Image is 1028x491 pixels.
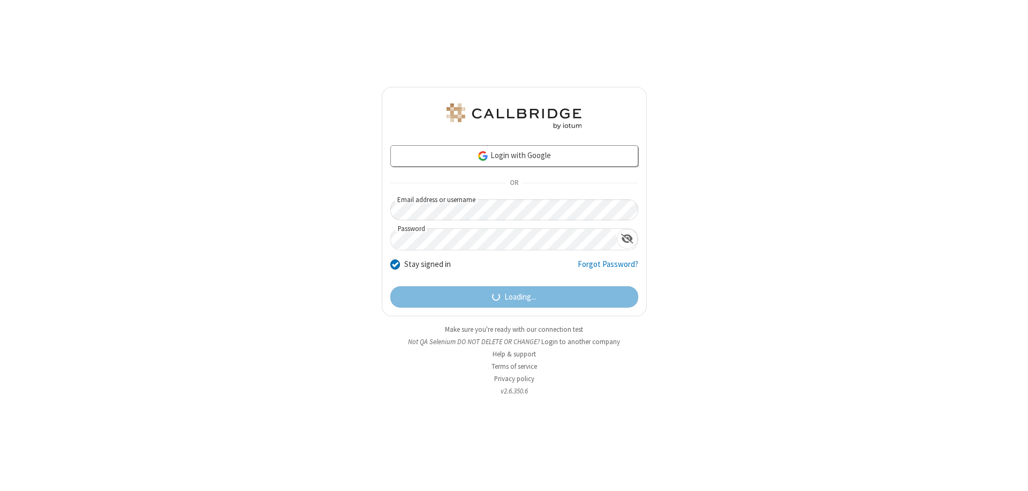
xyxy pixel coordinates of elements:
a: Make sure you're ready with our connection test [445,325,583,334]
span: OR [505,176,523,191]
div: Show password [617,229,638,249]
button: Login to another company [541,337,620,347]
img: QA Selenium DO NOT DELETE OR CHANGE [444,103,584,129]
li: v2.6.350.6 [382,386,647,396]
input: Email address or username [390,199,638,220]
a: Privacy policy [494,374,534,383]
a: Forgot Password? [578,258,638,279]
a: Help & support [493,349,536,359]
button: Loading... [390,286,638,308]
li: Not QA Selenium DO NOT DELETE OR CHANGE? [382,337,647,347]
img: google-icon.png [477,150,489,162]
input: Password [391,229,617,250]
iframe: Chat [1001,463,1020,483]
a: Terms of service [492,362,537,371]
span: Loading... [504,291,536,303]
a: Login with Google [390,145,638,167]
label: Stay signed in [404,258,451,271]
